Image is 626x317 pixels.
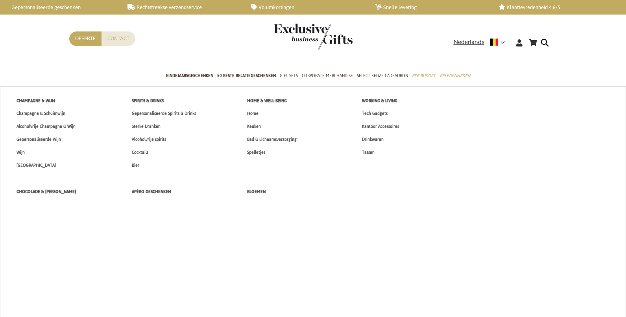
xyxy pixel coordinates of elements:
a: Volumkortingen [251,4,362,11]
span: Bloemen [247,188,266,196]
span: 50 beste relatiegeschenken [217,72,276,80]
a: Gepersonaliseerde geschenken [4,4,115,11]
a: Contact [102,31,135,46]
span: Tech Gadgets [362,109,388,118]
img: Exclusive Business gifts logo [274,24,353,50]
a: store logo [274,24,313,50]
span: Home & Well-being [247,97,287,105]
a: Klanttevredenheid 4,6/5 [499,4,609,11]
span: Per Budget [412,72,436,80]
span: Gepersonaliseerde Spirits & Drinks [132,109,196,118]
span: Eindejaarsgeschenken [166,72,213,80]
span: Wijn [17,148,25,157]
span: Alcoholvrije Champagne & Wijn [17,122,76,131]
span: Chocolade & [PERSON_NAME] [17,188,76,196]
span: Alcoholvrije spirits [132,135,166,144]
span: Working & Living [362,97,397,105]
span: Keuken [247,122,261,131]
span: Champagne & Wijn [17,97,55,105]
a: Rechtstreekse verzendservice [127,4,238,11]
span: Bier [132,161,139,170]
a: Offerte [69,31,102,46]
span: Nederlands [454,38,484,47]
span: Cocktails [132,148,148,157]
span: Tassen [362,148,375,157]
span: Bad & Lichaamsverzorging [247,135,297,144]
a: Snelle levering [375,4,486,11]
span: [GEOGRAPHIC_DATA] [17,161,56,170]
span: Spirits & Drinks [132,97,164,105]
span: Kantoor Accessoires [362,122,399,131]
span: Spelletjes [247,148,265,157]
span: Corporate Merchandise [302,72,353,80]
div: Nederlands [454,38,510,47]
span: Sterke Dranken [132,122,161,131]
span: Drinkwaren [362,135,384,144]
span: Gift Sets [280,72,298,80]
span: Gepersonaliseerde Wijn [17,135,61,144]
span: Gelegenheden [439,72,470,80]
span: Select Keuze Cadeaubon [357,72,408,80]
span: Champagne & Schuimwijn [17,109,65,118]
span: Apéro Geschenken [132,188,171,196]
span: Home [247,109,259,118]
